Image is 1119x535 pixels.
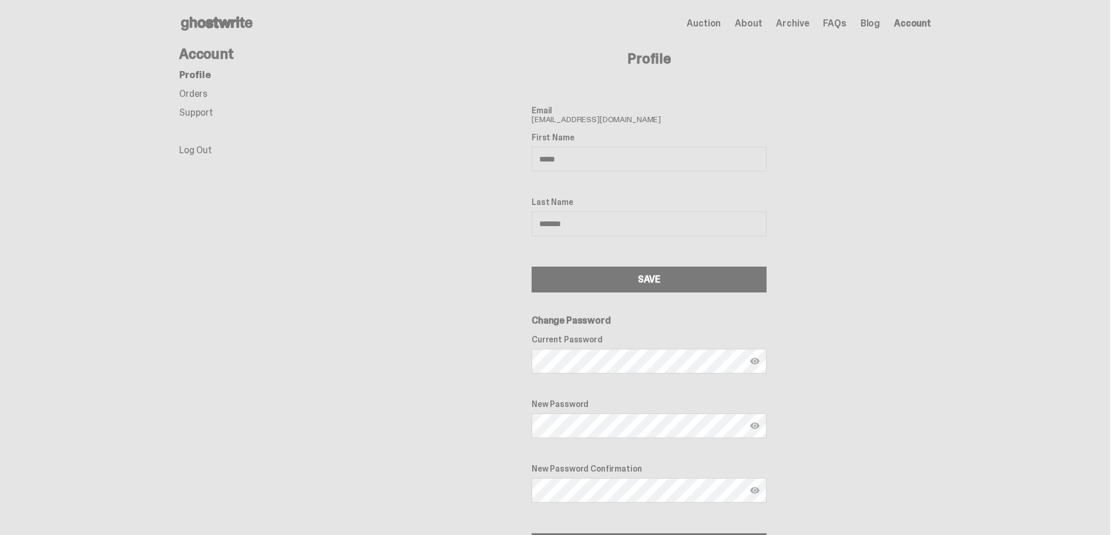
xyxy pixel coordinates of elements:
div: SAVE [638,275,660,284]
img: Show password [750,486,760,495]
a: Log Out [179,144,212,156]
a: Profile [179,69,211,81]
label: First Name [532,133,767,142]
label: Last Name [532,197,767,207]
img: Show password [750,421,760,430]
a: FAQs [823,19,846,28]
a: Support [179,106,213,119]
label: New Password [532,399,767,409]
h4: Profile [367,52,931,66]
a: Archive [776,19,809,28]
a: About [735,19,762,28]
a: Auction [687,19,721,28]
a: Account [894,19,931,28]
button: SAVE [532,267,767,292]
span: [EMAIL_ADDRESS][DOMAIN_NAME] [532,106,767,123]
label: Current Password [532,335,767,344]
label: Email [532,106,767,115]
img: Show password [750,356,760,366]
h6: Change Password [532,316,767,325]
h4: Account [179,47,367,61]
a: Orders [179,88,207,100]
label: New Password Confirmation [532,464,767,473]
a: Blog [861,19,880,28]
